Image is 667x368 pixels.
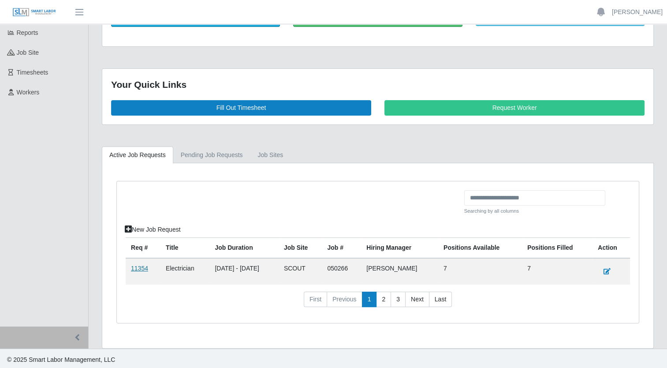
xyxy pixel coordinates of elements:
a: job sites [250,146,291,164]
a: Active Job Requests [102,146,173,164]
td: 7 [522,258,592,285]
a: Request Worker [384,100,645,116]
a: 3 [391,292,406,308]
span: Reports [17,29,38,36]
td: SCOUT [279,258,322,285]
th: job site [279,237,322,258]
div: Your Quick Links [111,78,645,92]
a: New Job Request [119,222,186,237]
span: Workers [17,89,40,96]
a: Pending Job Requests [173,146,250,164]
td: [PERSON_NAME] [361,258,438,285]
td: Electrician [160,258,209,285]
a: Fill Out Timesheet [111,100,371,116]
th: Positions Available [438,237,522,258]
img: SLM Logo [12,8,56,17]
td: [DATE] - [DATE] [209,258,279,285]
th: Job # [322,237,361,258]
th: Hiring Manager [361,237,438,258]
nav: pagination [126,292,630,315]
a: 11354 [131,265,148,272]
span: job site [17,49,39,56]
a: Next [405,292,429,308]
td: 7 [438,258,522,285]
th: Title [160,237,209,258]
a: Last [429,292,452,308]
th: Job Duration [209,237,279,258]
a: [PERSON_NAME] [612,8,663,17]
span: Timesheets [17,69,48,76]
th: Positions Filled [522,237,592,258]
a: 1 [362,292,377,308]
small: Searching by all columns [464,207,605,215]
th: Action [592,237,630,258]
span: © 2025 Smart Labor Management, LLC [7,356,115,363]
td: 050266 [322,258,361,285]
th: Req # [126,237,160,258]
a: 2 [376,292,391,308]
